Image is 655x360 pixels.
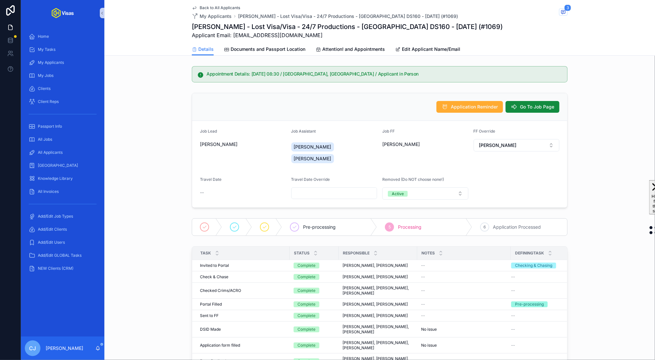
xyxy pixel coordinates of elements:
div: Complete [297,342,315,348]
span: Attention! and Appointments [322,46,385,52]
span: [PERSON_NAME], [PERSON_NAME] [343,302,408,307]
span: Application Processed [493,224,541,230]
a: Back to All Applicants [192,5,240,10]
a: Clients [25,83,100,94]
span: Home [38,34,49,39]
a: Knowledge Library [25,173,100,184]
span: -- [421,274,425,280]
span: -- [511,343,515,348]
span: Edit Applicant Name/Email [402,46,460,52]
div: Pre-processing [515,301,544,307]
span: [PERSON_NAME], [PERSON_NAME] [343,313,408,318]
span: -- [511,274,515,280]
span: -- [511,288,515,293]
div: scrollable content [21,26,104,283]
span: [PERSON_NAME] [294,155,331,162]
a: Client Reps [25,96,100,108]
a: My Applicants [25,57,100,68]
span: [PERSON_NAME], [PERSON_NAME], [PERSON_NAME] [343,324,413,335]
span: Add/Edit GLOBAL Tasks [38,253,82,258]
h1: [PERSON_NAME] - Lost Visa/Visa - 24/7 Productions - [GEOGRAPHIC_DATA] DS160 - [DATE] (#1069) [192,22,503,31]
span: NEW Clients (CRM) [38,266,73,271]
span: Sent to FF [200,313,219,318]
a: All Jobs [25,134,100,145]
span: -- [511,313,515,318]
span: [PERSON_NAME] [294,144,331,150]
a: My Jobs [25,70,100,81]
span: Notes [421,251,435,256]
span: All Invoices [38,189,59,194]
a: My Applicants [192,13,232,20]
button: Select Button [474,139,560,151]
span: Responsible [343,251,370,256]
span: Job FF [382,129,395,134]
a: Passport Info [25,121,100,132]
span: Add/Edit Users [38,240,65,245]
span: DefiningTask [515,251,544,256]
a: All Invoices [25,186,100,197]
a: Add/Edit GLOBAL Tasks [25,250,100,261]
div: Complete [297,274,315,280]
a: Add/Edit Users [25,237,100,248]
span: Documents and Passport Location [231,46,305,52]
a: All Applicants [25,147,100,158]
span: Job Assistant [291,129,316,134]
span: FF Override [474,129,495,134]
a: Home [25,31,100,42]
span: [PERSON_NAME] [200,141,237,148]
span: Go To Job Page [520,104,554,110]
span: -- [421,302,425,307]
a: Documents and Passport Location [224,43,305,56]
span: Back to All Applicants [200,5,240,10]
a: Add/Edit Job Types [25,210,100,222]
span: Processing [398,224,421,230]
div: Checking & Chasing [515,263,552,268]
button: Application Reminder [436,101,503,113]
span: Invited to Portal [200,263,229,268]
a: [GEOGRAPHIC_DATA] [25,160,100,171]
span: Add/Edit Job Types [38,214,73,219]
span: Passport Info [38,124,62,129]
p: [PERSON_NAME] [46,345,83,352]
h5: Appointment Details: 03/09/2025 08:30 / London, UK / Applicant in Person [206,72,562,76]
a: My Tasks [25,44,100,55]
span: No issue [421,327,437,332]
button: Select Button [382,187,468,200]
div: Complete [297,301,315,307]
span: Status [294,251,310,256]
button: 3 [559,8,568,17]
span: My Tasks [38,47,55,52]
span: Details [198,46,214,52]
span: [PERSON_NAME], [PERSON_NAME] [343,263,408,268]
span: -- [421,288,425,293]
div: Complete [297,263,315,268]
a: Add/Edit Clients [25,223,100,235]
span: Removed (Do NOT choose none!) [382,177,444,182]
span: Job Lead [200,129,217,134]
img: App logo [52,8,74,18]
span: Pre-processing [303,224,336,230]
span: Travel Date Override [291,177,330,182]
span: Task [200,251,211,256]
span: Add/Edit Clients [38,227,67,232]
span: Clients [38,86,51,91]
span: Check & Chase [200,274,228,280]
span: My Applicants [38,60,64,65]
span: My Jobs [38,73,53,78]
div: Complete [297,288,315,294]
span: Applicant Email: [EMAIL_ADDRESS][DOMAIN_NAME] [192,31,503,39]
a: NEW Clients (CRM) [25,263,100,274]
span: Travel Date [200,177,221,182]
span: [PERSON_NAME] [479,142,517,149]
span: Application Reminder [451,104,498,110]
span: [PERSON_NAME], [PERSON_NAME], [PERSON_NAME] [343,285,413,296]
a: [PERSON_NAME] - Lost Visa/Visa - 24/7 Productions - [GEOGRAPHIC_DATA] DS160 - [DATE] (#1069) [238,13,458,20]
button: Go To Job Page [506,101,559,113]
span: 3 [564,5,571,11]
span: -- [421,263,425,268]
span: [PERSON_NAME] [382,141,420,148]
span: All Applicants [38,150,63,155]
span: Checked Crims/ACRO [200,288,241,293]
span: Portal Filled [200,302,222,307]
div: Complete [297,313,315,319]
